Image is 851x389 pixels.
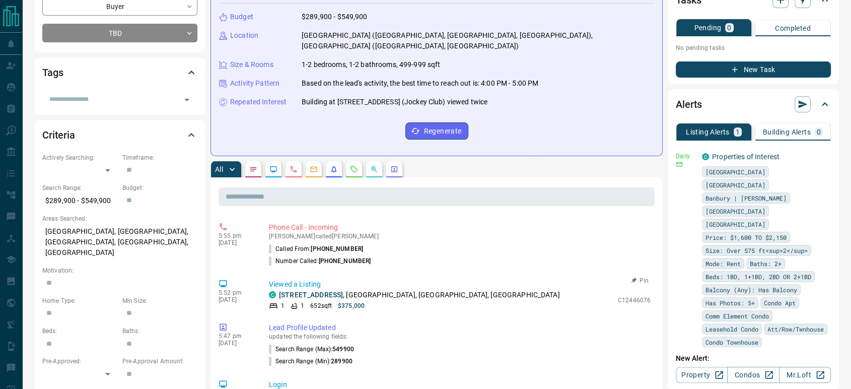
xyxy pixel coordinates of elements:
div: Criteria [42,123,197,147]
div: condos.ca [702,153,709,160]
p: Beds: [42,327,117,336]
p: Timeframe: [122,153,197,162]
p: Listing Alerts [686,128,730,136]
p: [DATE] [219,296,254,303]
p: Repeated Interest [230,97,287,107]
p: Lead Profile Updated [269,322,651,333]
p: [GEOGRAPHIC_DATA] ([GEOGRAPHIC_DATA], [GEOGRAPHIC_DATA], [GEOGRAPHIC_DATA]), [GEOGRAPHIC_DATA] ([... [302,30,654,51]
p: Location [230,30,258,41]
svg: Email [676,161,683,168]
button: New Task [676,61,831,78]
span: Comm Element Condo [705,311,769,321]
p: 0 [817,128,821,136]
p: Building Alerts [763,128,811,136]
p: Baths: [122,327,197,336]
p: Pre-Approved: [42,357,117,366]
h2: Criteria [42,127,75,143]
p: Building at [STREET_ADDRESS] (Jockey Club) viewed twice [302,97,487,107]
p: Viewed a Listing [269,279,651,290]
svg: Calls [290,165,298,173]
div: condos.ca [269,291,276,298]
div: TBD [42,24,197,42]
p: All [215,166,223,173]
span: Leasehold Condo [705,324,758,334]
button: Regenerate [405,122,468,140]
p: Activity Pattern [230,78,279,89]
span: [GEOGRAPHIC_DATA] [705,219,765,229]
p: 1-2 bedrooms, 1-2 bathrooms, 499-999 sqft [302,59,440,70]
p: 1 [301,301,304,310]
div: Tags [42,60,197,85]
p: Based on the lead's activity, the best time to reach out is: 4:00 PM - 5:00 PM [302,78,538,89]
p: 1 [281,301,285,310]
p: Home Type: [42,296,117,305]
p: C12446076 [618,296,651,305]
p: 5:52 pm [219,289,254,296]
span: [PHONE_NUMBER] [311,245,363,252]
button: Pin [625,276,655,285]
p: Size & Rooms [230,59,273,70]
span: [GEOGRAPHIC_DATA] [705,206,765,216]
p: Daily [676,152,696,161]
p: [DATE] [219,340,254,347]
p: Motivation: [42,266,197,275]
a: Mr.Loft [779,367,831,383]
svg: Requests [350,165,358,173]
p: Number Called: [269,256,371,266]
p: Budget [230,12,253,22]
p: , [GEOGRAPHIC_DATA], [GEOGRAPHIC_DATA], [GEOGRAPHIC_DATA] [279,290,560,300]
p: [GEOGRAPHIC_DATA], [GEOGRAPHIC_DATA], [GEOGRAPHIC_DATA], [GEOGRAPHIC_DATA], [GEOGRAPHIC_DATA] [42,223,197,261]
svg: Agent Actions [390,165,398,173]
p: Search Range: [42,183,117,192]
span: [GEOGRAPHIC_DATA] [705,167,765,177]
svg: Notes [249,165,257,173]
h2: Tags [42,64,63,81]
a: Condos [727,367,779,383]
p: Pre-Approval Amount: [122,357,197,366]
p: Completed [775,25,811,32]
p: $289,900 - $549,900 [42,192,117,209]
p: [DATE] [219,239,254,246]
p: updated the following fields: [269,333,651,340]
span: Balcony (Any): Has Balcony [705,285,797,295]
svg: Listing Alerts [330,165,338,173]
p: Search Range (Min) : [269,357,352,366]
svg: Lead Browsing Activity [269,165,277,173]
span: Condo Apt [764,298,796,308]
div: Alerts [676,92,831,116]
button: Open [180,93,194,107]
span: Condo Townhouse [705,337,758,347]
span: Baths: 2+ [750,258,782,269]
p: 5:55 pm [219,232,254,239]
span: Price: $1,600 TO $2,150 [705,232,787,242]
span: Size: Over 575 ft<sup>2</sup> [705,245,808,255]
p: [PERSON_NAME] called [PERSON_NAME] [269,233,651,240]
a: Property [676,367,728,383]
span: Banbury | [PERSON_NAME] [705,193,787,203]
p: 1 [736,128,740,136]
p: $375,000 [338,301,365,310]
p: Min Size: [122,296,197,305]
p: No pending tasks [676,40,831,55]
span: 289900 [331,358,352,365]
span: 549900 [332,346,354,353]
span: [GEOGRAPHIC_DATA] [705,180,765,190]
h2: Alerts [676,96,702,112]
p: 5:47 pm [219,333,254,340]
p: $289,900 - $549,900 [302,12,368,22]
span: Has Photos: 5+ [705,298,755,308]
span: Beds: 1BD, 1+1BD, 2BD OR 2+1BD [705,272,811,282]
span: Mode: Rent [705,258,741,269]
p: 652 sqft [310,301,332,310]
p: New Alert: [676,353,831,364]
span: Att/Row/Twnhouse [767,324,824,334]
span: [PHONE_NUMBER] [319,257,371,265]
a: [STREET_ADDRESS] [279,291,343,299]
svg: Opportunities [370,165,378,173]
p: 0 [727,24,731,31]
p: Areas Searched: [42,214,197,223]
a: Properties of Interest [712,153,779,161]
p: Pending [694,24,721,31]
p: Budget: [122,183,197,192]
p: Called From: [269,244,363,253]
